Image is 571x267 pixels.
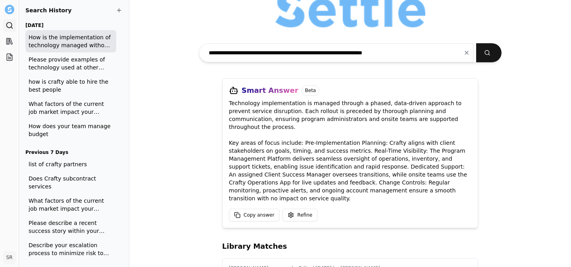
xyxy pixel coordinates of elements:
p: Technology implementation is managed through a phased, data-driven approach to prevent service di... [229,99,472,202]
h2: Search History [25,6,123,14]
a: Projects [3,51,16,63]
img: Settle [5,5,14,14]
span: how is crafty able to hire the best people [29,78,113,94]
h3: Previous 7 Days [25,148,116,157]
span: What factors of the current job market impact your pricing model? [29,100,113,116]
span: Refine [297,212,312,218]
span: Beta [302,85,320,96]
a: Library [3,35,16,48]
a: Search [3,19,16,32]
span: list of crafty partners [29,160,113,168]
h3: [DATE] [25,21,116,30]
span: What factors of the current job market impact your pricing model? [29,197,113,213]
h2: Library Matches [222,241,479,252]
button: Settle [3,3,16,16]
span: Copy answer [244,212,275,218]
span: How does your team manage budget [29,122,113,138]
button: SR [3,251,16,264]
button: Clear input [457,46,476,60]
span: Describe your escalation process to minimize risk to service quality. [29,241,113,257]
h3: Smart Answer [242,85,298,96]
span: Please describe a recent success story within your company dealing with challenges or issues that... [29,219,113,235]
button: Refine [283,209,317,221]
span: How is the implementation of technology managed without service interruption? [29,33,113,49]
button: Copy answer [229,209,280,221]
span: Please provide examples of technology used at other accounts and the benefits realized from the u... [29,56,113,71]
span: Does Crafty subcontract services [29,175,113,190]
